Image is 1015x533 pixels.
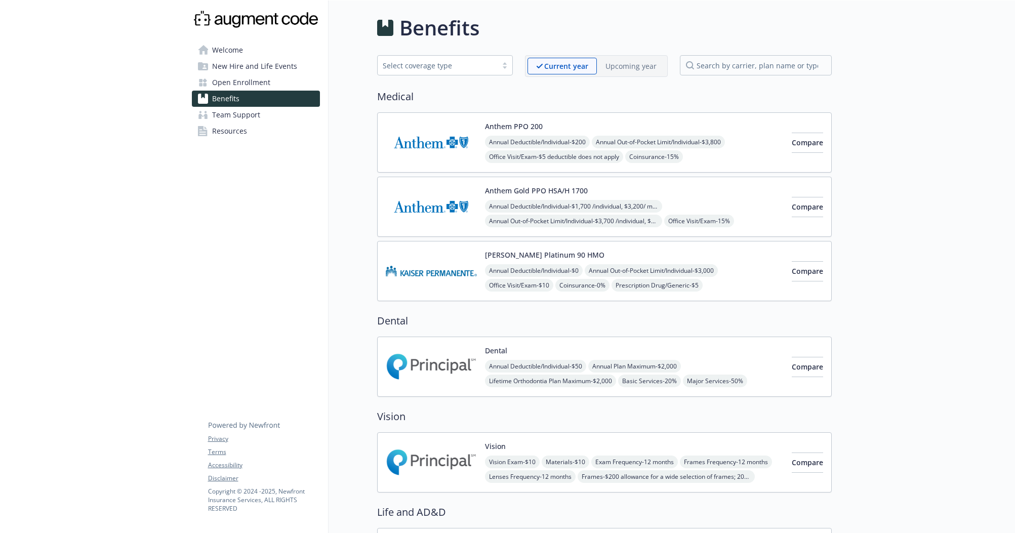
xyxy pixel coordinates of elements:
span: Coinsurance - 15% [625,150,683,163]
span: Basic Services - 20% [618,375,681,387]
p: Upcoming year [605,61,657,71]
span: Annual Out-of-Pocket Limit/Individual - $3,800 [592,136,725,148]
button: Compare [792,357,823,377]
span: Major Services - 50% [683,375,747,387]
span: Office Visit/Exam - 15% [664,215,734,227]
img: Anthem Blue Cross carrier logo [386,121,477,164]
a: Terms [208,447,319,457]
button: Compare [792,453,823,473]
img: Kaiser Permanente Insurance Company carrier logo [386,250,477,293]
button: Dental [485,345,507,356]
button: Anthem Gold PPO HSA/H 1700 [485,185,588,196]
span: Coinsurance - 0% [555,279,610,292]
h2: Life and AD&D [377,505,832,520]
span: Resources [212,123,247,139]
span: Annual Out-of-Pocket Limit/Individual - $3,000 [585,264,718,277]
span: Frames Frequency - 12 months [680,456,772,468]
span: Benefits [212,91,239,107]
span: Team Support [212,107,260,123]
button: Compare [792,133,823,153]
h2: Vision [377,409,832,424]
button: Compare [792,197,823,217]
span: Welcome [212,42,243,58]
img: Principal Financial Group Inc carrier logo [386,441,477,484]
button: Anthem PPO 200 [485,121,543,132]
a: Welcome [192,42,320,58]
img: Anthem Blue Cross carrier logo [386,185,477,228]
span: Office Visit/Exam - $5 deductible does not apply [485,150,623,163]
span: Annual Deductible/Individual - $50 [485,360,586,373]
span: Office Visit/Exam - $10 [485,279,553,292]
a: Open Enrollment [192,74,320,91]
a: Accessibility [208,461,319,470]
span: Compare [792,202,823,212]
span: Annual Deductible/Individual - $200 [485,136,590,148]
input: search by carrier, plan name or type [680,55,832,75]
span: New Hire and Life Events [212,58,297,74]
span: Compare [792,138,823,147]
span: Open Enrollment [212,74,270,91]
img: Principal Financial Group Inc carrier logo [386,345,477,388]
a: Benefits [192,91,320,107]
span: Annual Out-of-Pocket Limit/Individual - $3,700 /individual, $3,700/ member [485,215,662,227]
span: Materials - $10 [542,456,589,468]
a: Resources [192,123,320,139]
span: Annual Plan Maximum - $2,000 [588,360,681,373]
span: Compare [792,362,823,372]
a: New Hire and Life Events [192,58,320,74]
p: Current year [544,61,588,71]
p: Copyright © 2024 - 2025 , Newfront Insurance Services, ALL RIGHTS RESERVED [208,487,319,513]
span: Compare [792,266,823,276]
span: Lenses Frequency - 12 months [485,470,576,483]
span: Frames - $200 allowance for a wide selection of frames; 20% off amount over allowance [578,470,755,483]
button: Vision [485,441,506,452]
button: [PERSON_NAME] Platinum 90 HMO [485,250,604,260]
span: Vision Exam - $10 [485,456,540,468]
div: Select coverage type [383,60,492,71]
button: Compare [792,261,823,281]
span: Annual Deductible/Individual - $0 [485,264,583,277]
a: Disclaimer [208,474,319,483]
h1: Benefits [399,13,479,43]
a: Team Support [192,107,320,123]
span: Compare [792,458,823,467]
span: Exam Frequency - 12 months [591,456,678,468]
a: Privacy [208,434,319,443]
h2: Dental [377,313,832,329]
h2: Medical [377,89,832,104]
span: Annual Deductible/Individual - $1,700 /individual, $3,200/ member [485,200,662,213]
span: Prescription Drug/Generic - $5 [612,279,703,292]
span: Lifetime Orthodontia Plan Maximum - $2,000 [485,375,616,387]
